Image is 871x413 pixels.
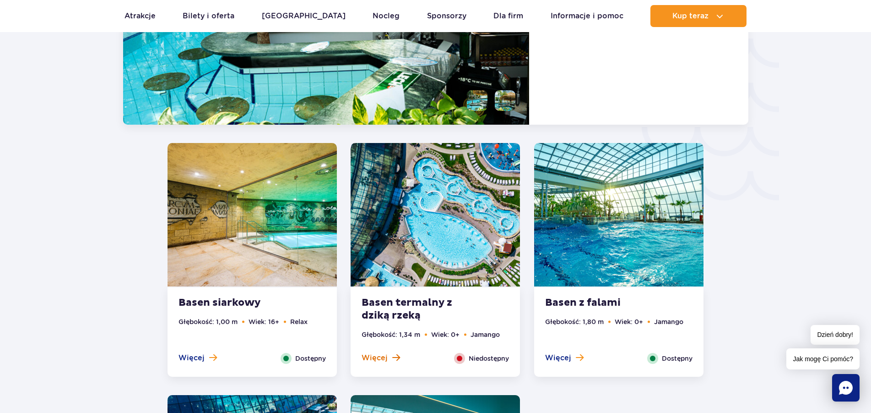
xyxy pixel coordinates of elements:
[179,353,217,363] button: Więcej
[811,325,860,345] span: Dzień dobry!
[545,317,604,327] li: Głębokość: 1,80 m
[179,353,205,363] span: Więcej
[290,317,308,327] li: Relax
[534,143,703,286] img: Wave Pool
[183,5,234,27] a: Bilety i oferta
[427,5,466,27] a: Sponsorzy
[351,143,520,286] img: Thermal pool with crazy river
[650,5,747,27] button: Kup teraz
[262,5,346,27] a: [GEOGRAPHIC_DATA]
[124,5,156,27] a: Atrakcje
[654,317,683,327] li: Jamango
[786,348,860,369] span: Jak mogę Ci pomóc?
[431,330,460,340] li: Wiek: 0+
[662,353,692,363] span: Dostępny
[672,12,709,20] span: Kup teraz
[373,5,400,27] a: Nocleg
[362,353,400,363] button: Więcej
[545,353,571,363] span: Więcej
[295,353,326,363] span: Dostępny
[362,297,472,322] strong: Basen termalny z dziką rzeką
[545,297,656,309] strong: Basen z falami
[168,143,337,286] img: Sulphur pool
[615,317,643,327] li: Wiek: 0+
[179,297,289,309] strong: Basen siarkowy
[179,317,238,327] li: Głębokość: 1,00 m
[249,317,279,327] li: Wiek: 16+
[362,353,388,363] span: Więcej
[362,330,420,340] li: Głębokość: 1,34 m
[471,330,500,340] li: Jamango
[493,5,523,27] a: Dla firm
[545,353,584,363] button: Więcej
[832,374,860,402] div: Chat
[469,353,509,363] span: Niedostępny
[551,5,623,27] a: Informacje i pomoc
